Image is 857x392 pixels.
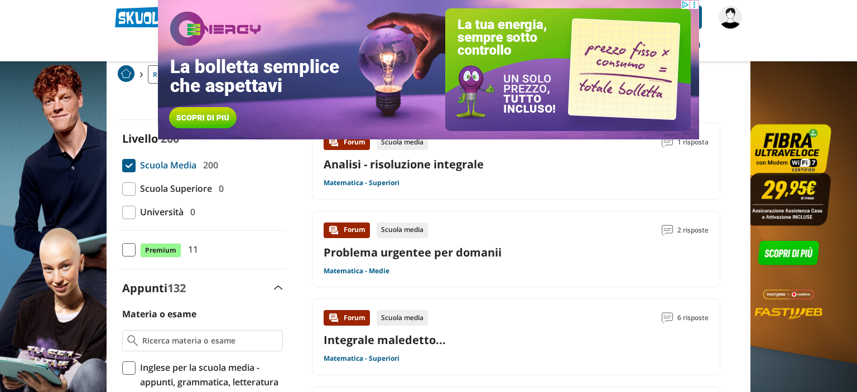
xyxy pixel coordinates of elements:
[118,65,134,84] a: Home
[324,310,370,326] div: Forum
[167,280,186,296] span: 132
[136,360,283,389] span: Inglese per la scuola media - appunti, grammatica, letteratura
[122,131,158,146] label: Livello
[184,242,198,257] span: 11
[140,243,181,258] span: Premium
[677,222,709,238] span: 2 risposte
[377,222,428,238] div: Scuola media
[328,312,339,323] img: Forum contenuto
[662,312,673,323] img: Commenti lettura
[328,137,339,148] img: Forum contenuto
[662,225,673,236] img: Commenti lettura
[324,267,389,275] a: Matematica - Medie
[324,134,370,150] div: Forum
[136,181,212,196] span: Scuola Superiore
[148,65,181,84] a: Ricerca
[122,280,186,296] label: Appunti
[142,335,278,346] input: Ricerca materia o esame
[324,157,484,172] a: Analisi - risoluzione integrale
[324,354,399,363] a: Matematica - Superiori
[677,134,709,150] span: 1 risposta
[118,108,287,117] div: Rimuovi tutti i filtri
[328,225,339,236] img: Forum contenuto
[324,332,446,347] a: Integrale maledetto...
[136,205,184,219] span: Università
[377,134,428,150] div: Scuola media
[214,181,224,196] span: 0
[136,158,196,172] span: Scuola Media
[324,222,370,238] div: Forum
[677,310,709,326] span: 6 risposte
[662,137,673,148] img: Commenti lettura
[199,158,218,172] span: 200
[324,245,502,260] a: Problema urgentee per domanii
[377,310,428,326] div: Scuola media
[274,285,283,290] img: Apri e chiudi sezione
[127,335,138,346] img: Ricerca materia o esame
[186,205,195,219] span: 0
[719,6,742,29] img: clobook
[324,178,399,187] a: Matematica - Superiori
[118,65,134,82] img: Home
[122,308,196,320] label: Materia o esame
